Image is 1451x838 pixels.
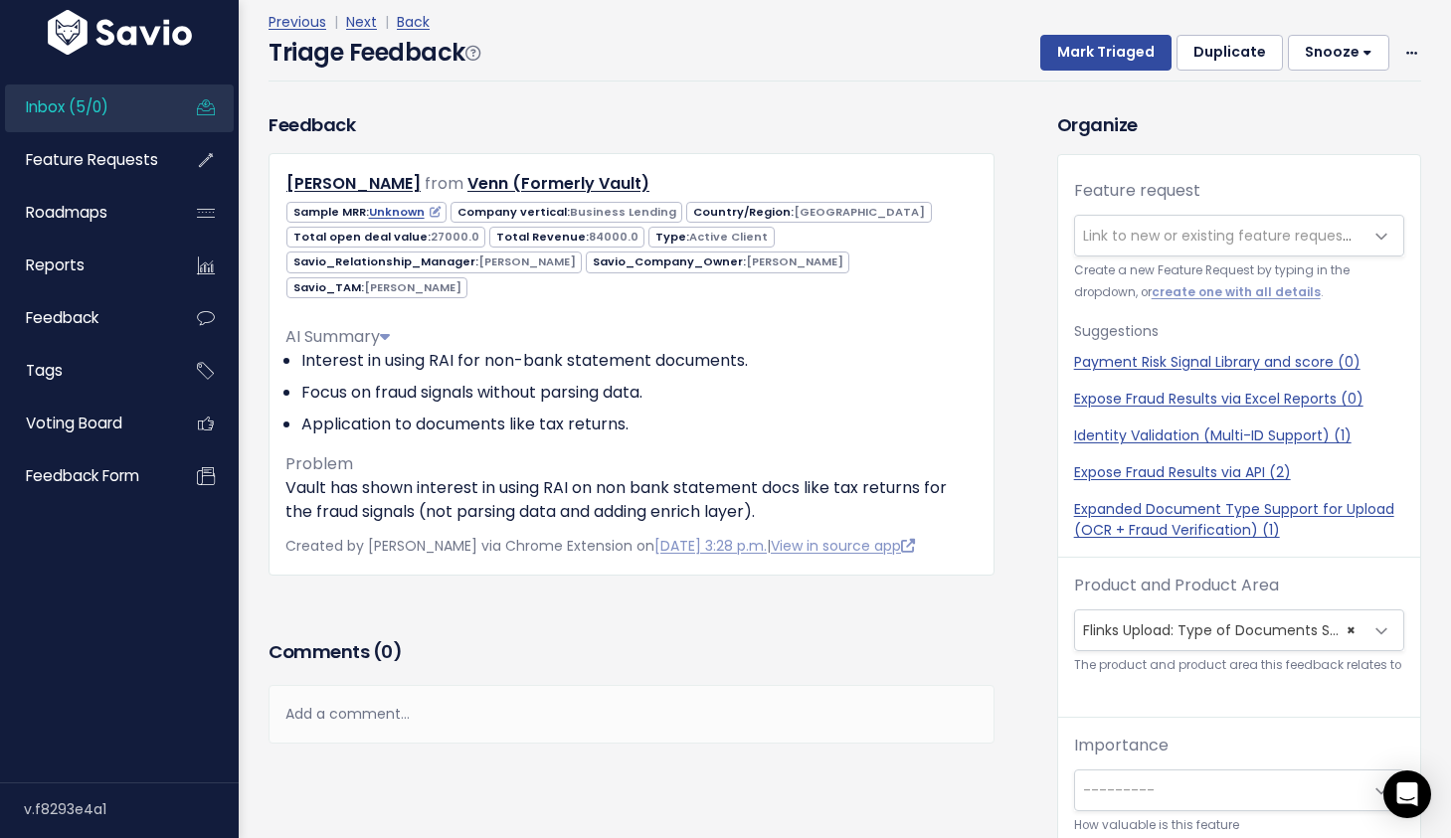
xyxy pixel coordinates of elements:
[286,251,582,272] span: Savio_Relationship_Manager:
[478,253,576,269] span: [PERSON_NAME]
[26,413,122,433] span: Voting Board
[5,348,165,394] a: Tags
[689,229,768,245] span: Active Client
[1074,609,1404,651] span: Flinks Upload: Type of Documents Supported
[381,639,393,664] span: 0
[1347,610,1356,650] span: ×
[1075,610,1363,650] span: Flinks Upload: Type of Documents Supported
[301,349,978,373] li: Interest in using RAI for non-bank statement documents.
[26,96,108,117] span: Inbox (5/0)
[26,360,63,381] span: Tags
[5,295,165,341] a: Feedback
[397,12,430,32] a: Back
[269,12,326,32] a: Previous
[771,536,915,556] a: View in source app
[1074,499,1404,541] a: Expanded Document Type Support for Upload (OCR + Fraud Verification) (1)
[286,202,447,223] span: Sample MRR:
[285,476,978,524] p: Vault has shown interest in using RAI on non bank statement docs like tax returns for the fraud s...
[301,381,978,405] li: Focus on fraud signals without parsing data.
[286,277,467,298] span: Savio_TAM:
[5,137,165,183] a: Feature Requests
[1383,770,1431,818] div: Open Intercom Messenger
[1074,179,1200,203] label: Feature request
[269,35,479,71] h4: Triage Feedback
[5,243,165,288] a: Reports
[381,12,393,32] span: |
[364,279,461,295] span: [PERSON_NAME]
[285,536,915,556] span: Created by [PERSON_NAME] via Chrome Extension on |
[5,190,165,236] a: Roadmaps
[26,202,107,223] span: Roadmaps
[43,10,197,55] img: logo-white.9d6f32f41409.svg
[285,325,390,348] span: AI Summary
[586,251,849,272] span: Savio_Company_Owner:
[26,307,98,328] span: Feedback
[1152,284,1321,300] a: create one with all details
[26,254,85,275] span: Reports
[5,401,165,446] a: Voting Board
[1074,389,1404,410] a: Expose Fraud Results via Excel Reports (0)
[1083,226,1358,246] span: Link to new or existing feature request...
[5,453,165,499] a: Feedback form
[26,149,158,170] span: Feature Requests
[26,465,139,486] span: Feedback form
[1074,462,1404,483] a: Expose Fraud Results via API (2)
[1288,35,1389,71] button: Snooze
[1074,352,1404,373] a: Payment Risk Signal Library and score (0)
[1074,734,1169,757] label: Importance
[269,111,355,138] h3: Feedback
[286,227,485,248] span: Total open deal value:
[301,413,978,436] li: Application to documents like tax returns.
[269,685,995,744] div: Add a comment...
[330,12,342,32] span: |
[589,229,638,245] span: 84000.0
[285,452,353,475] span: Problem
[1074,260,1404,303] small: Create a new Feature Request by typing in the dropdown, or .
[1057,111,1421,138] h3: Organize
[489,227,644,248] span: Total Revenue:
[794,204,925,220] span: [GEOGRAPHIC_DATA]
[286,172,421,195] a: [PERSON_NAME]
[425,172,463,195] span: from
[467,172,649,195] a: Venn (Formerly Vault)
[686,202,931,223] span: Country/Region:
[1074,425,1404,446] a: Identity Validation (Multi-ID Support) (1)
[346,12,377,32] a: Next
[1040,35,1172,71] button: Mark Triaged
[1074,574,1279,597] label: Product and Product Area
[5,84,165,130] a: Inbox (5/0)
[1177,35,1283,71] button: Duplicate
[1074,815,1404,836] small: How valuable is this feature
[451,202,682,223] span: Company vertical:
[269,638,995,666] h3: Comments ( )
[431,229,479,245] span: 27000.0
[1074,655,1404,676] small: The product and product area this feedback relates to
[654,536,767,556] a: [DATE] 3:28 p.m.
[369,204,441,220] a: Unknown
[648,227,774,248] span: Type:
[24,783,239,835] div: v.f8293e4a1
[1074,319,1404,344] p: Suggestions
[1083,780,1155,800] span: ---------
[570,204,676,220] span: Business Lending
[746,253,843,269] span: [PERSON_NAME]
